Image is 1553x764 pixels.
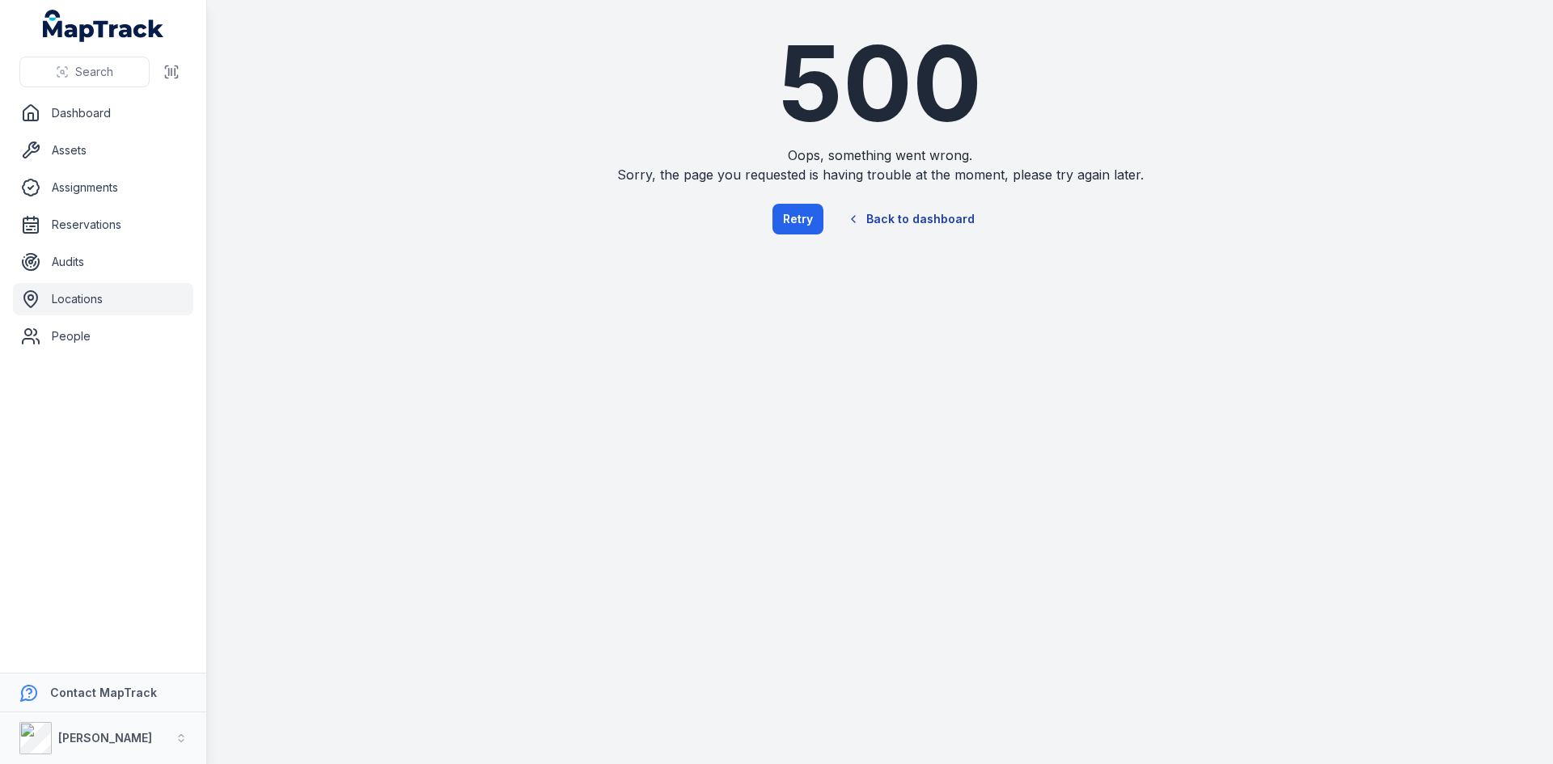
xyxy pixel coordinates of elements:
a: Locations [13,283,193,315]
a: Audits [13,246,193,278]
h1: 500 [582,32,1178,136]
span: Oops, something went wrong. [582,146,1178,165]
a: People [13,320,193,352]
button: Retry [772,204,823,234]
button: Search [19,57,150,87]
a: Assignments [13,171,193,204]
strong: Contact MapTrack [50,686,157,699]
strong: [PERSON_NAME] [58,731,152,745]
a: Dashboard [13,97,193,129]
a: Reservations [13,209,193,241]
a: MapTrack [43,10,164,42]
a: Back to dashboard [833,200,988,238]
a: Assets [13,134,193,167]
span: Sorry, the page you requested is having trouble at the moment, please try again later. [582,165,1178,184]
span: Search [75,64,113,80]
